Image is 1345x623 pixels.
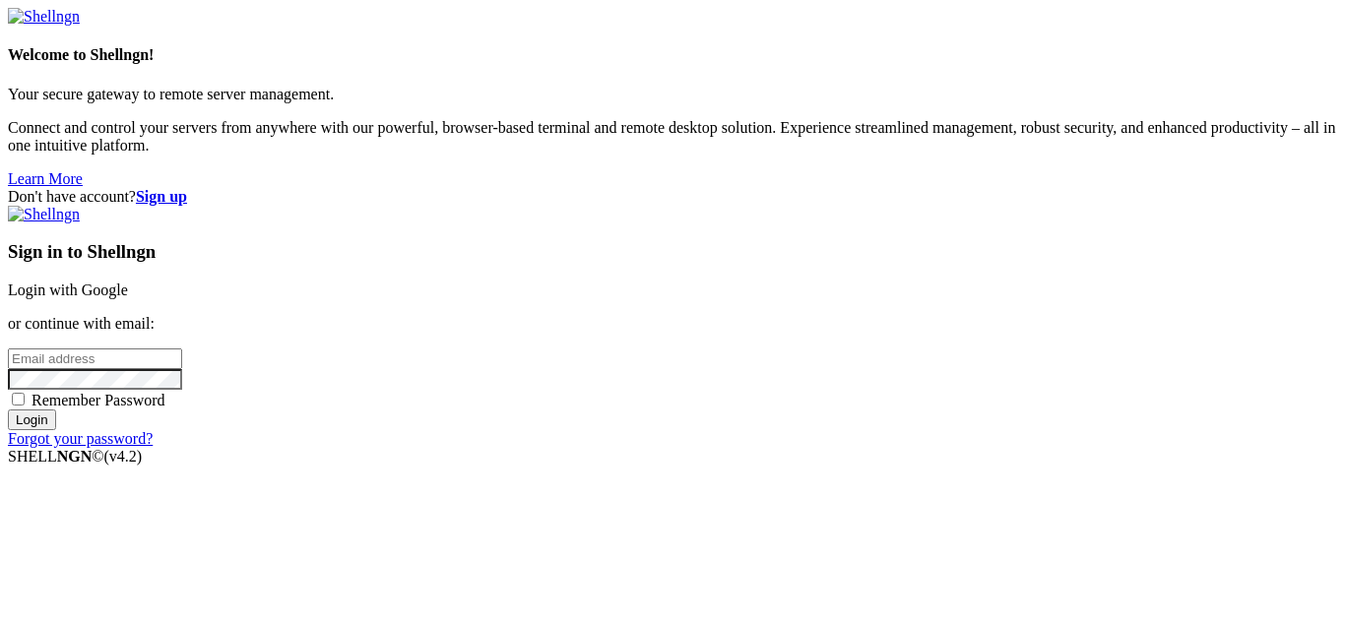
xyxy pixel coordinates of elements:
[32,392,165,408] span: Remember Password
[57,448,93,465] b: NGN
[8,8,80,26] img: Shellngn
[8,430,153,447] a: Forgot your password?
[8,281,128,298] a: Login with Google
[8,315,1337,333] p: or continue with email:
[8,188,1337,206] div: Don't have account?
[8,46,1337,64] h4: Welcome to Shellngn!
[8,206,80,223] img: Shellngn
[8,241,1337,263] h3: Sign in to Shellngn
[8,86,1337,103] p: Your secure gateway to remote server management.
[12,393,25,405] input: Remember Password
[104,448,143,465] span: 4.2.0
[8,119,1337,155] p: Connect and control your servers from anywhere with our powerful, browser-based terminal and remo...
[8,348,182,369] input: Email address
[8,409,56,430] input: Login
[8,170,83,187] a: Learn More
[8,448,142,465] span: SHELL ©
[136,188,187,205] a: Sign up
